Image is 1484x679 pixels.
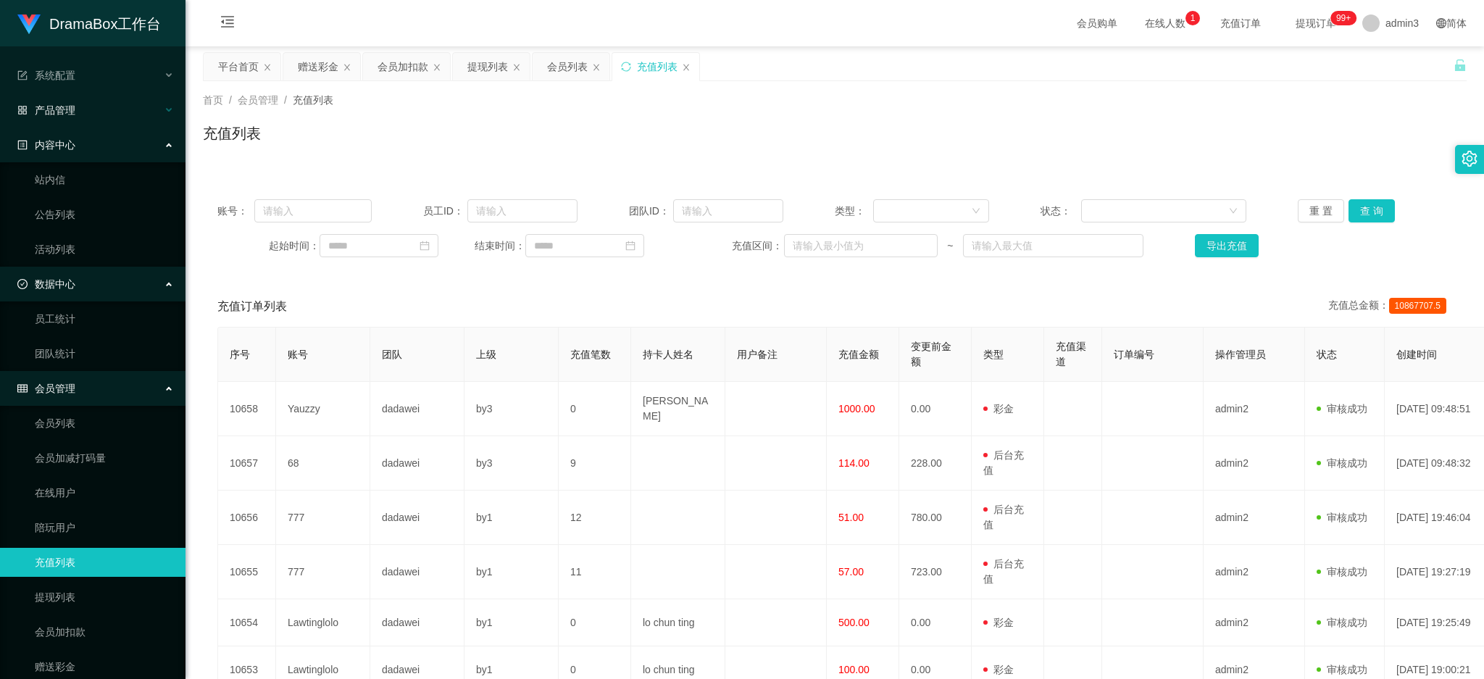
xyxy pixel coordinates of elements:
[288,349,308,360] span: 账号
[17,104,75,116] span: 产品管理
[467,199,578,222] input: 请输入
[643,349,693,360] span: 持卡人姓名
[35,583,174,612] a: 提现列表
[276,436,370,491] td: 68
[382,349,402,360] span: 团队
[1204,491,1305,545] td: admin2
[1396,349,1437,360] span: 创建时间
[938,238,963,254] span: ~
[1185,11,1200,25] sup: 1
[637,53,678,80] div: 充值列表
[899,491,972,545] td: 780.00
[1191,11,1196,25] p: 1
[983,664,1014,675] span: 彩金
[464,436,559,491] td: by3
[1317,457,1367,469] span: 审核成功
[35,443,174,472] a: 会员加减打码量
[1204,545,1305,599] td: admin2
[1317,617,1367,628] span: 审核成功
[1317,664,1367,675] span: 审核成功
[1454,59,1467,72] i: 图标: unlock
[1288,18,1343,28] span: 提现订单
[370,382,464,436] td: dadawei
[682,63,691,72] i: 图标: close
[1462,151,1477,167] i: 图标: setting
[737,349,778,360] span: 用户备注
[559,599,631,646] td: 0
[1229,207,1238,217] i: 图标: down
[631,599,725,646] td: lo chun ting
[35,339,174,368] a: 团队统计
[559,491,631,545] td: 12
[1436,18,1446,28] i: 图标: global
[1204,599,1305,646] td: admin2
[203,94,223,106] span: 首页
[276,545,370,599] td: 777
[512,63,521,72] i: 图标: close
[17,279,28,289] i: 图标: check-circle-o
[1114,349,1154,360] span: 订单编号
[17,70,75,81] span: 系统配置
[17,105,28,115] i: 图标: appstore-o
[1348,199,1395,222] button: 查 询
[784,234,938,257] input: 请输入最小值为
[218,545,276,599] td: 10655
[911,341,951,367] span: 变更前金额
[217,298,287,315] span: 充值订单列表
[475,238,525,254] span: 结束时间：
[17,383,28,393] i: 图标: table
[17,17,161,29] a: DramaBox工作台
[254,199,372,222] input: 请输入
[838,664,870,675] span: 100.00
[217,204,254,219] span: 账号：
[1317,512,1367,523] span: 审核成功
[983,504,1024,530] span: 后台充值
[35,409,174,438] a: 会员列表
[838,349,879,360] span: 充值金额
[276,491,370,545] td: 777
[203,1,252,47] i: 图标: menu-fold
[298,53,338,80] div: 赠送彩金
[464,599,559,646] td: by1
[1317,566,1367,578] span: 审核成功
[1213,18,1268,28] span: 充值订单
[17,14,41,35] img: logo.9652507e.png
[370,436,464,491] td: dadawei
[899,382,972,436] td: 0.00
[35,617,174,646] a: 会员加扣款
[276,382,370,436] td: Yauzzy
[983,403,1014,415] span: 彩金
[835,204,873,219] span: 类型：
[269,238,320,254] span: 起始时间：
[35,478,174,507] a: 在线用户
[838,617,870,628] span: 500.00
[218,599,276,646] td: 10654
[420,241,430,251] i: 图标: calendar
[1204,382,1305,436] td: admin2
[464,382,559,436] td: by3
[983,617,1014,628] span: 彩金
[547,53,588,80] div: 会员列表
[631,382,725,436] td: [PERSON_NAME]
[35,165,174,194] a: 站内信
[17,70,28,80] i: 图标: form
[838,512,864,523] span: 51.00
[238,94,278,106] span: 会员管理
[732,238,784,254] span: 充值区间：
[218,53,259,80] div: 平台首页
[1298,199,1344,222] button: 重 置
[49,1,161,47] h1: DramaBox工作台
[983,449,1024,476] span: 后台充值
[1041,204,1081,219] span: 状态：
[35,304,174,333] a: 员工统计
[476,349,496,360] span: 上级
[218,382,276,436] td: 10658
[35,548,174,577] a: 充值列表
[559,436,631,491] td: 9
[464,491,559,545] td: by1
[17,140,28,150] i: 图标: profile
[838,566,864,578] span: 57.00
[284,94,287,106] span: /
[629,204,673,219] span: 团队ID：
[293,94,333,106] span: 充值列表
